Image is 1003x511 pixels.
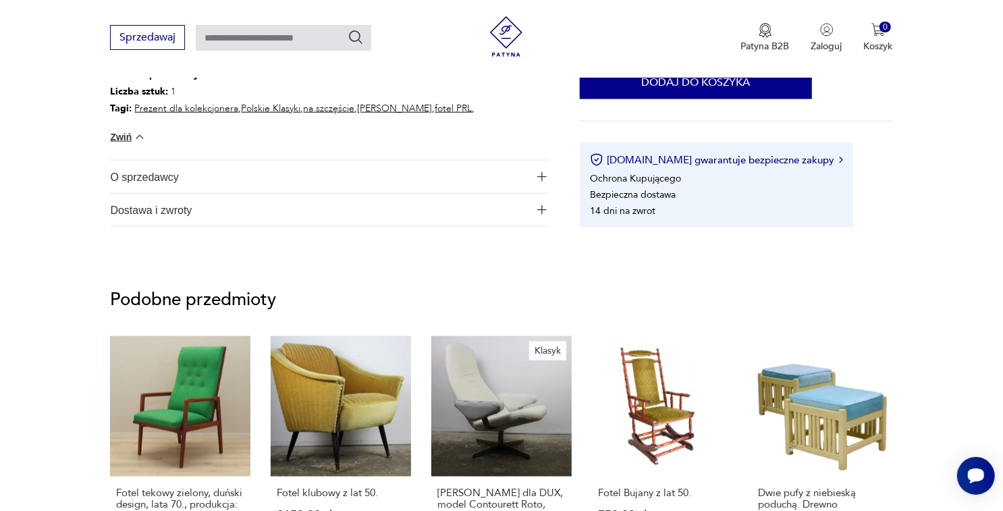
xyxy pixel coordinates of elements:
[537,205,547,215] img: Ikona plusa
[110,68,202,81] b: Miasto Sprzedawcy :
[110,25,185,50] button: Sprzedawaj
[110,292,892,308] p: Podobne przedmioty
[486,16,526,57] img: Patyna - sklep z meblami i dekoracjami vintage
[303,102,354,115] a: na szczęście
[590,188,676,200] li: Bezpieczna dostawa
[110,194,528,226] span: Dostawa i zwroty
[110,194,547,226] button: Ikona plusaDostawa i zwroty
[741,23,790,53] button: Patyna B2B
[741,40,790,53] p: Patyna B2B
[241,102,300,115] a: Polskie Klasyki
[110,115,185,128] a: [PERSON_NAME]
[864,40,893,53] p: Koszyk
[811,23,842,53] button: Zaloguj
[277,487,405,499] p: Fotel klubowy z lat 50.
[110,102,132,115] b: Tagi:
[110,34,185,43] a: Sprzedawaj
[741,23,790,53] a: Ikona medaluPatyna B2B
[110,161,547,193] button: Ikona plusaO sprzedawcy
[537,172,547,182] img: Ikona plusa
[110,161,528,193] span: O sprzedawcy
[134,102,238,115] a: Prezent dla kolekcjonera
[590,153,843,167] button: [DOMAIN_NAME] gwarantuje bezpieczne zakupy
[811,40,842,53] p: Zaloguj
[839,157,843,163] img: Ikona strzałki w prawo
[590,171,681,184] li: Ochrona Kupującego
[864,23,893,53] button: 0Koszyk
[348,29,364,45] button: Szukaj
[580,65,812,99] button: Dodaj do koszyka
[598,487,726,499] p: Fotel Bujany z lat 50.
[590,153,603,167] img: Ikona certyfikatu
[133,130,146,144] img: chevron down
[957,457,995,495] iframe: Smartsupp widget button
[879,22,891,33] div: 0
[110,100,547,130] p: , , , , ,
[357,102,432,115] a: [PERSON_NAME]
[820,23,834,36] img: Ikonka użytkownika
[110,130,146,144] button: Zwiń
[590,204,655,217] li: 14 dni na zwrot
[759,23,772,38] img: Ikona medalu
[110,85,168,98] b: Liczba sztuk:
[110,83,547,100] p: 1
[871,23,885,36] img: Ikona koszyka
[435,102,472,115] a: fotel PRL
